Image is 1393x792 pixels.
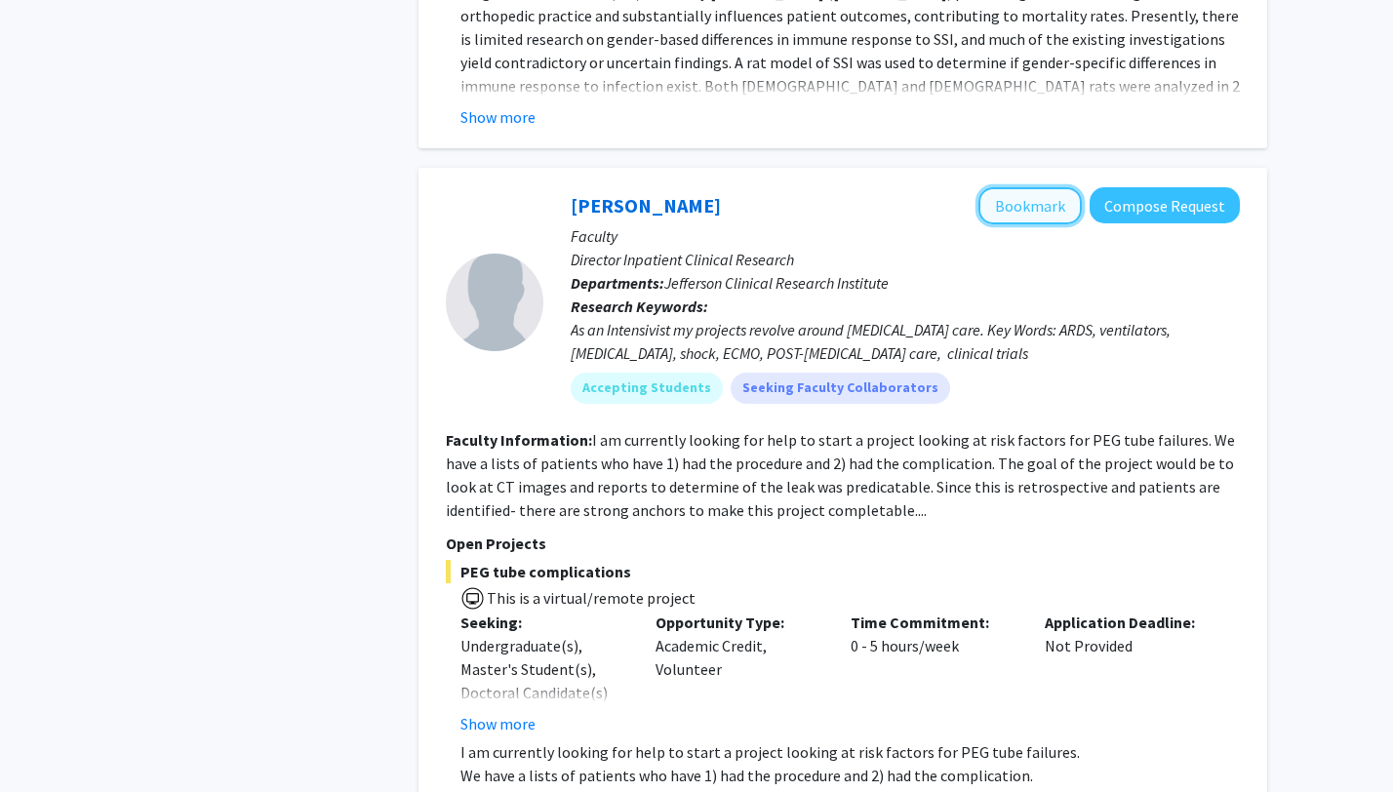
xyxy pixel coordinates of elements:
[571,297,708,316] b: Research Keywords:
[460,611,626,634] p: Seeking:
[571,373,723,404] mat-chip: Accepting Students
[851,611,1016,634] p: Time Commitment:
[836,611,1031,735] div: 0 - 5 hours/week
[571,248,1240,271] p: Director Inpatient Clinical Research
[1030,611,1225,735] div: Not Provided
[460,105,536,129] button: Show more
[571,193,721,218] a: [PERSON_NAME]
[485,588,696,608] span: This is a virtual/remote project
[460,764,1240,787] p: We have a lists of patients who have 1) had the procedure and 2) had the complication.
[1090,187,1240,223] button: Compose Request to Michael Baram
[446,560,1240,583] span: PEG tube complications
[571,273,664,293] b: Departments:
[731,373,950,404] mat-chip: Seeking Faculty Collaborators
[446,430,592,450] b: Faculty Information:
[460,740,1240,764] p: I am currently looking for help to start a project looking at risk factors for PEG tube failures.
[664,273,889,293] span: Jefferson Clinical Research Institute
[446,532,1240,555] p: Open Projects
[978,187,1082,224] button: Add Michael Baram to Bookmarks
[1045,611,1211,634] p: Application Deadline:
[571,224,1240,248] p: Faculty
[656,611,821,634] p: Opportunity Type:
[571,318,1240,365] div: As an Intensivist my projects revolve around [MEDICAL_DATA] care. Key Words: ARDS, ventilators, [...
[15,704,83,777] iframe: Chat
[460,712,536,735] button: Show more
[446,430,1235,520] fg-read-more: I am currently looking for help to start a project looking at risk factors for PEG tube failures....
[641,611,836,735] div: Academic Credit, Volunteer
